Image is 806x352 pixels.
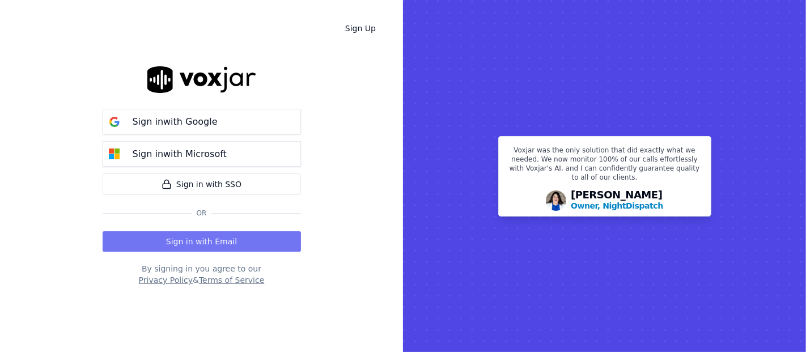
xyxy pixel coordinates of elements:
img: google Sign in button [103,111,126,133]
button: Privacy Policy [139,274,193,286]
div: [PERSON_NAME] [571,190,663,211]
button: Sign in with Email [103,231,301,252]
button: Terms of Service [199,274,264,286]
p: Sign in with Google [133,115,218,129]
img: logo [147,66,256,93]
img: Avatar [546,190,566,211]
p: Owner, NightDispatch [571,200,663,211]
p: Voxjar was the only solution that did exactly what we needed. We now monitor 100% of our calls ef... [506,146,704,186]
a: Sign Up [336,18,385,39]
a: Sign in with SSO [103,173,301,195]
span: Or [192,209,211,218]
p: Sign in with Microsoft [133,147,227,161]
button: Sign inwith Microsoft [103,141,301,167]
img: microsoft Sign in button [103,143,126,166]
div: By signing in you agree to our & [103,263,301,286]
button: Sign inwith Google [103,109,301,134]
